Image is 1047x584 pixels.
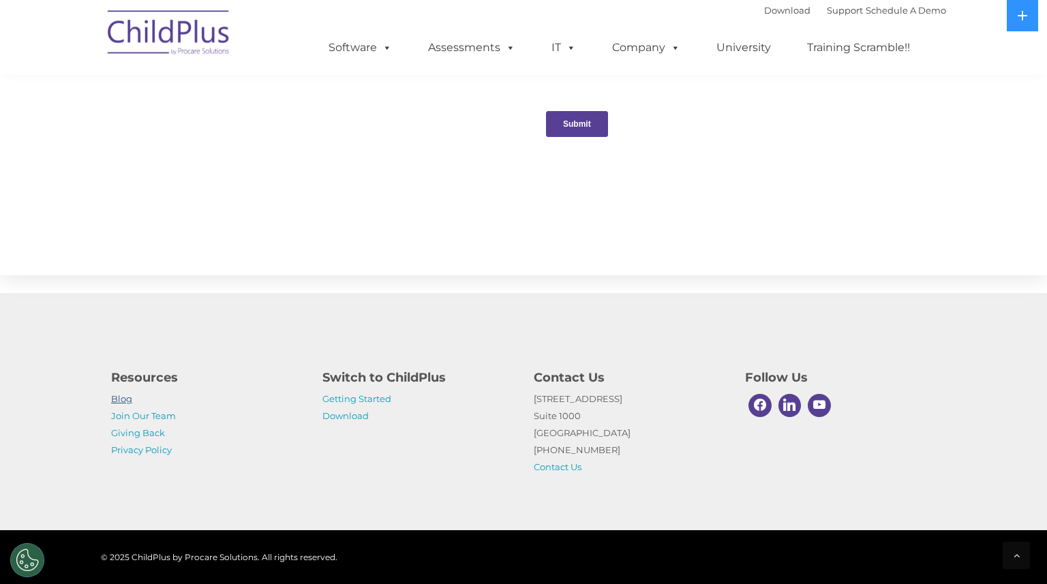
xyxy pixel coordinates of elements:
[189,146,247,156] span: Phone number
[775,390,805,420] a: Linkedin
[793,34,924,61] a: Training Scramble!!
[745,390,775,420] a: Facebook
[866,5,946,16] a: Schedule A Demo
[10,543,44,577] button: Cookies Settings
[804,390,834,420] a: Youtube
[111,427,165,438] a: Giving Back
[111,410,176,421] a: Join Our Team
[111,368,302,387] h4: Resources
[827,5,863,16] a: Support
[534,461,581,472] a: Contact Us
[111,393,132,404] a: Blog
[979,519,1047,584] iframe: Chat Widget
[534,390,725,476] p: [STREET_ADDRESS] Suite 1000 [GEOGRAPHIC_DATA] [PHONE_NUMBER]
[322,368,513,387] h4: Switch to ChildPlus
[764,5,946,16] font: |
[764,5,810,16] a: Download
[414,34,529,61] a: Assessments
[315,34,406,61] a: Software
[111,444,172,455] a: Privacy Policy
[322,410,369,421] a: Download
[598,34,694,61] a: Company
[534,368,725,387] h4: Contact Us
[322,393,391,404] a: Getting Started
[101,1,237,69] img: ChildPlus by Procare Solutions
[703,34,785,61] a: University
[101,552,337,562] span: © 2025 ChildPlus by Procare Solutions. All rights reserved.
[538,34,590,61] a: IT
[745,368,936,387] h4: Follow Us
[189,90,231,100] span: Last name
